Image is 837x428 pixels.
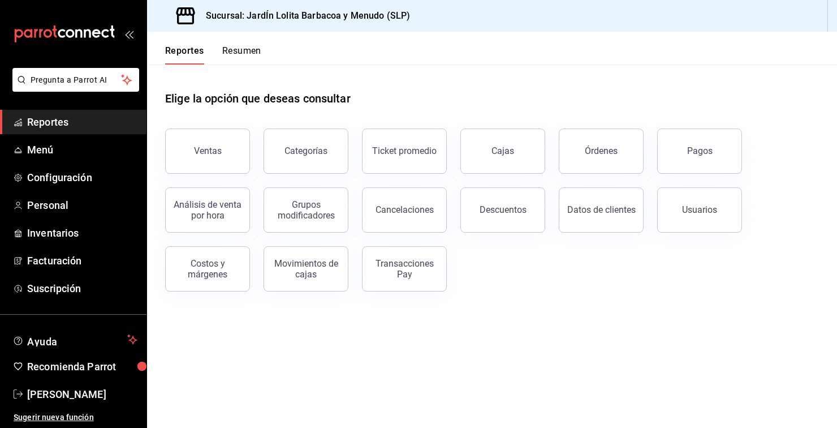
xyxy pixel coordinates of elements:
[194,145,222,156] div: Ventas
[362,129,447,174] button: Ticket promedio
[460,129,545,174] button: Cajas
[264,246,348,292] button: Movimientos de cajas
[376,204,434,215] div: Cancelaciones
[31,74,122,86] span: Pregunta a Parrot AI
[369,258,439,280] div: Transacciones Pay
[27,142,137,157] span: Menú
[165,45,204,65] button: Reportes
[27,359,137,374] span: Recomienda Parrot
[165,45,261,65] div: navigation tabs
[27,253,137,268] span: Facturación
[172,258,243,280] div: Costos y márgenes
[271,199,341,221] div: Grupos modificadores
[687,145,713,156] div: Pagos
[222,45,261,65] button: Resumen
[27,281,137,296] span: Suscripción
[8,82,139,94] a: Pregunta a Parrot AI
[165,187,250,233] button: Análisis de venta por hora
[264,187,348,233] button: Grupos modificadores
[165,90,351,107] h1: Elige la opción que deseas consultar
[271,258,341,280] div: Movimientos de cajas
[124,29,133,38] button: open_drawer_menu
[284,145,327,156] div: Categorías
[567,204,636,215] div: Datos de clientes
[264,129,348,174] button: Categorías
[682,204,717,215] div: Usuarios
[27,114,137,130] span: Reportes
[480,204,527,215] div: Descuentos
[491,145,514,156] div: Cajas
[27,333,123,346] span: Ayuda
[27,170,137,185] span: Configuración
[585,145,618,156] div: Órdenes
[165,129,250,174] button: Ventas
[172,199,243,221] div: Análisis de venta por hora
[27,387,137,402] span: [PERSON_NAME]
[197,9,410,23] h3: Sucursal: JardÍn Lolita Barbacoa y Menudo (SLP)
[27,198,137,213] span: Personal
[657,129,742,174] button: Pagos
[165,246,250,292] button: Costos y márgenes
[362,246,447,292] button: Transacciones Pay
[372,145,437,156] div: Ticket promedio
[657,187,742,233] button: Usuarios
[460,187,545,233] button: Descuentos
[27,225,137,241] span: Inventarios
[362,187,447,233] button: Cancelaciones
[14,412,137,423] span: Sugerir nueva función
[12,68,139,92] button: Pregunta a Parrot AI
[559,187,644,233] button: Datos de clientes
[559,129,644,174] button: Órdenes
